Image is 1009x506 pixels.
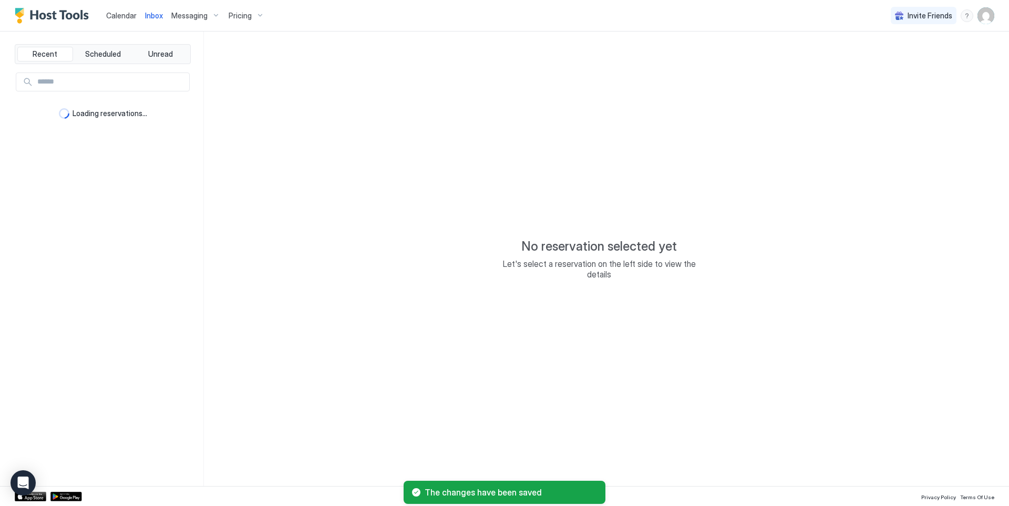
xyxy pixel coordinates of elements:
span: Inbox [145,11,163,20]
span: Invite Friends [908,11,952,20]
span: No reservation selected yet [521,239,677,254]
button: Unread [132,47,188,61]
div: loading [59,108,69,119]
button: Scheduled [75,47,131,61]
span: Unread [148,49,173,59]
div: Open Intercom Messenger [11,470,36,495]
span: Loading reservations... [73,109,147,118]
button: Recent [17,47,73,61]
div: tab-group [15,44,191,64]
div: User profile [977,7,994,24]
div: menu [961,9,973,22]
a: Host Tools Logo [15,8,94,24]
span: Scheduled [85,49,121,59]
span: Pricing [229,11,252,20]
span: The changes have been saved [425,487,597,498]
span: Messaging [171,11,208,20]
input: Input Field [33,73,189,91]
span: Calendar [106,11,137,20]
a: Inbox [145,10,163,21]
span: Let's select a reservation on the left side to view the details [494,259,704,280]
a: Calendar [106,10,137,21]
span: Recent [33,49,57,59]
